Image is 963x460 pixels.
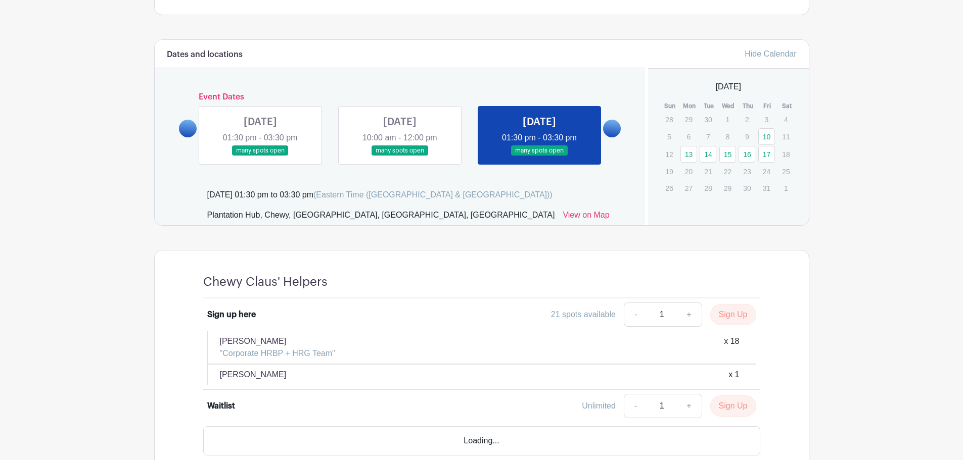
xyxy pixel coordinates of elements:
p: 22 [719,164,736,179]
a: 14 [700,146,716,163]
p: 29 [719,180,736,196]
a: 10 [758,128,775,145]
span: [DATE] [716,81,741,93]
button: Sign Up [710,304,756,325]
p: 9 [739,129,755,144]
div: Loading... [203,426,760,455]
th: Sun [660,101,680,111]
p: 2 [739,112,755,127]
th: Sat [777,101,797,111]
div: x 1 [728,369,739,381]
p: 19 [661,164,677,179]
p: 18 [777,146,794,162]
span: (Eastern Time ([GEOGRAPHIC_DATA] & [GEOGRAPHIC_DATA])) [313,190,553,199]
p: 25 [777,164,794,179]
th: Thu [738,101,758,111]
a: 17 [758,146,775,163]
div: 21 spots available [551,309,616,321]
h4: Chewy Claus' Helpers [203,275,328,289]
p: 6 [680,129,697,144]
div: [DATE] 01:30 pm to 03:30 pm [207,189,553,201]
p: 29 [680,112,697,127]
a: - [624,302,647,327]
p: 21 [700,164,716,179]
div: Plantation Hub, Chewy, [GEOGRAPHIC_DATA], [GEOGRAPHIC_DATA], [GEOGRAPHIC_DATA] [207,209,555,225]
button: Sign Up [710,395,756,417]
h6: Dates and locations [167,50,243,60]
p: 28 [661,112,677,127]
p: 27 [680,180,697,196]
p: [PERSON_NAME] [220,335,335,347]
p: 12 [661,146,677,162]
th: Fri [758,101,777,111]
a: 15 [719,146,736,163]
a: View on Map [563,209,609,225]
th: Mon [680,101,700,111]
p: 23 [739,164,755,179]
th: Wed [719,101,739,111]
p: 4 [777,112,794,127]
a: 16 [739,146,755,163]
div: x 18 [724,335,739,360]
p: 1 [719,112,736,127]
a: + [676,302,702,327]
a: 13 [680,146,697,163]
a: + [676,394,702,418]
p: 1 [777,180,794,196]
p: 31 [758,180,775,196]
th: Tue [699,101,719,111]
p: 28 [700,180,716,196]
a: - [624,394,647,418]
p: 5 [661,129,677,144]
a: Hide Calendar [745,49,796,58]
p: 8 [719,129,736,144]
div: Waitlist [207,400,235,412]
p: 30 [739,180,755,196]
h6: Event Dates [197,92,604,102]
p: "Corporate HRBP + HRG Team" [220,347,335,360]
div: Sign up here [207,309,256,321]
p: 3 [758,112,775,127]
p: 11 [777,129,794,144]
p: 24 [758,164,775,179]
p: 26 [661,180,677,196]
p: 20 [680,164,697,179]
p: 30 [700,112,716,127]
p: [PERSON_NAME] [220,369,287,381]
div: Unlimited [582,400,616,412]
p: 7 [700,129,716,144]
